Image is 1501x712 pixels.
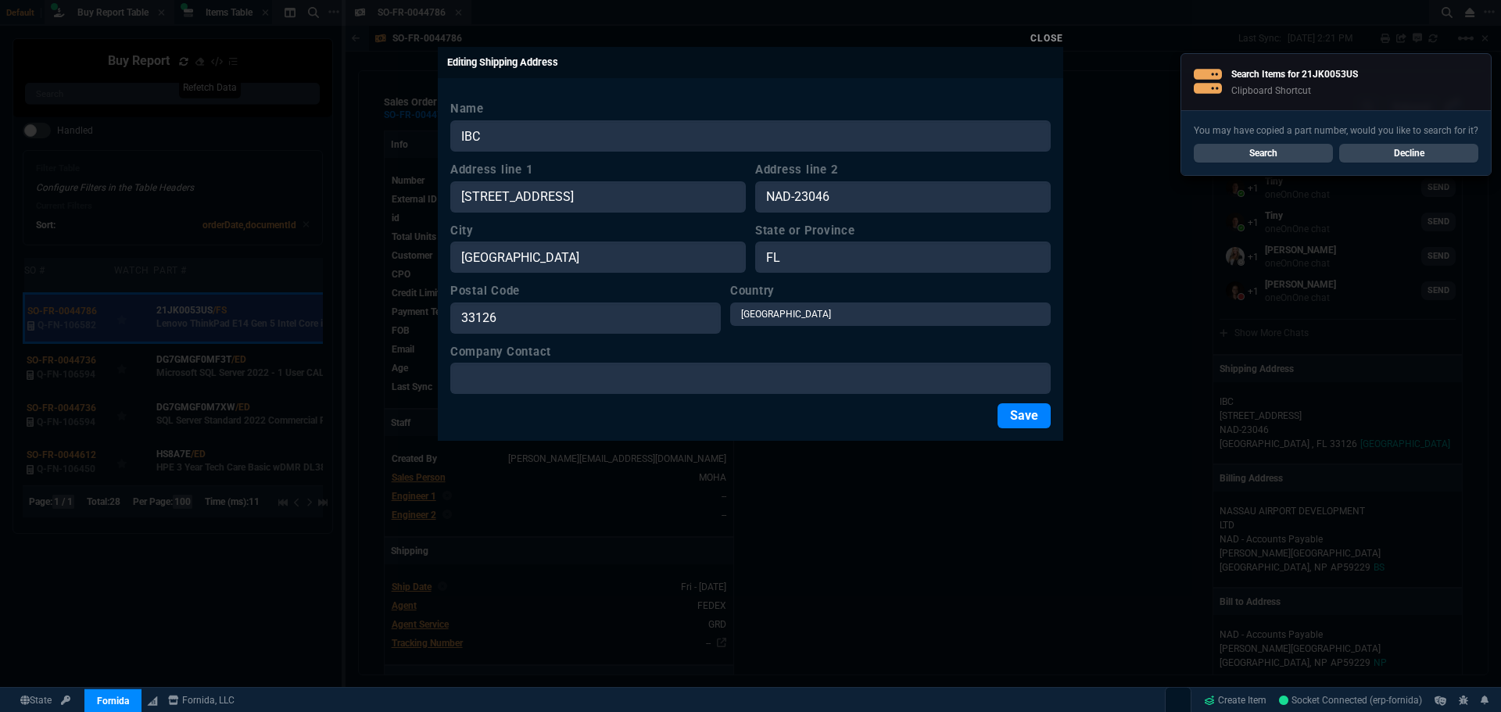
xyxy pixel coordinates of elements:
[1198,689,1273,712] a: Create Item
[450,282,721,299] label: Postal Code
[450,161,746,178] label: Address line 1
[16,693,56,707] a: Global State
[1194,123,1478,138] p: You may have copied a part number, would you like to search for it?
[1339,144,1478,163] a: Decline
[450,222,746,239] label: City
[730,282,1051,299] label: Country
[438,47,1063,78] h6: Editing Shipping Address
[1279,695,1422,706] span: Socket Connected (erp-fornida)
[56,693,75,707] a: API TOKEN
[1231,84,1358,97] p: Clipboard Shortcut
[1194,144,1333,163] a: Search
[450,100,1051,117] label: Name
[450,343,1051,360] label: Company Contact
[755,222,1051,239] label: State or Province
[163,693,239,707] a: msbcCompanyName
[1231,67,1358,81] p: Search Items for 21JK0053US
[755,161,1051,178] label: Address line 2
[998,403,1051,428] button: Save
[1279,693,1422,707] a: lvSwRBZhXT0mQTusAAGC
